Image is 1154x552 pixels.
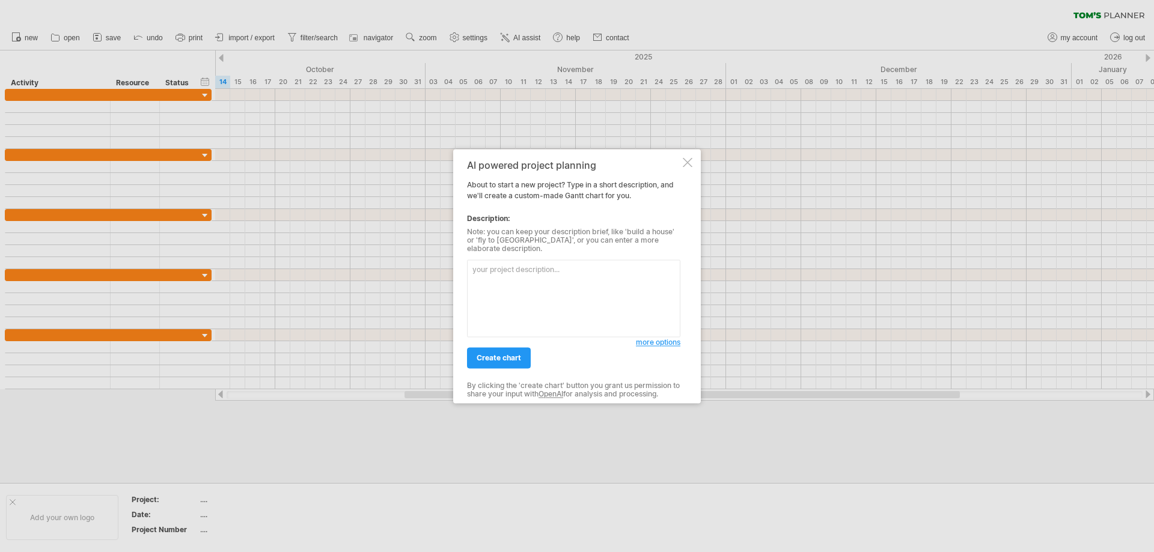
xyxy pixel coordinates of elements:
a: create chart [467,347,531,368]
span: more options [636,338,680,347]
div: AI powered project planning [467,160,680,171]
div: Note: you can keep your description brief, like 'build a house' or 'fly to [GEOGRAPHIC_DATA]', or... [467,228,680,253]
div: About to start a new project? Type in a short description, and we'll create a custom-made Gantt c... [467,160,680,392]
span: create chart [477,353,521,362]
div: By clicking the 'create chart' button you grant us permission to share your input with for analys... [467,381,680,399]
div: Description: [467,213,680,224]
a: more options [636,337,680,348]
a: OpenAI [539,390,563,399]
